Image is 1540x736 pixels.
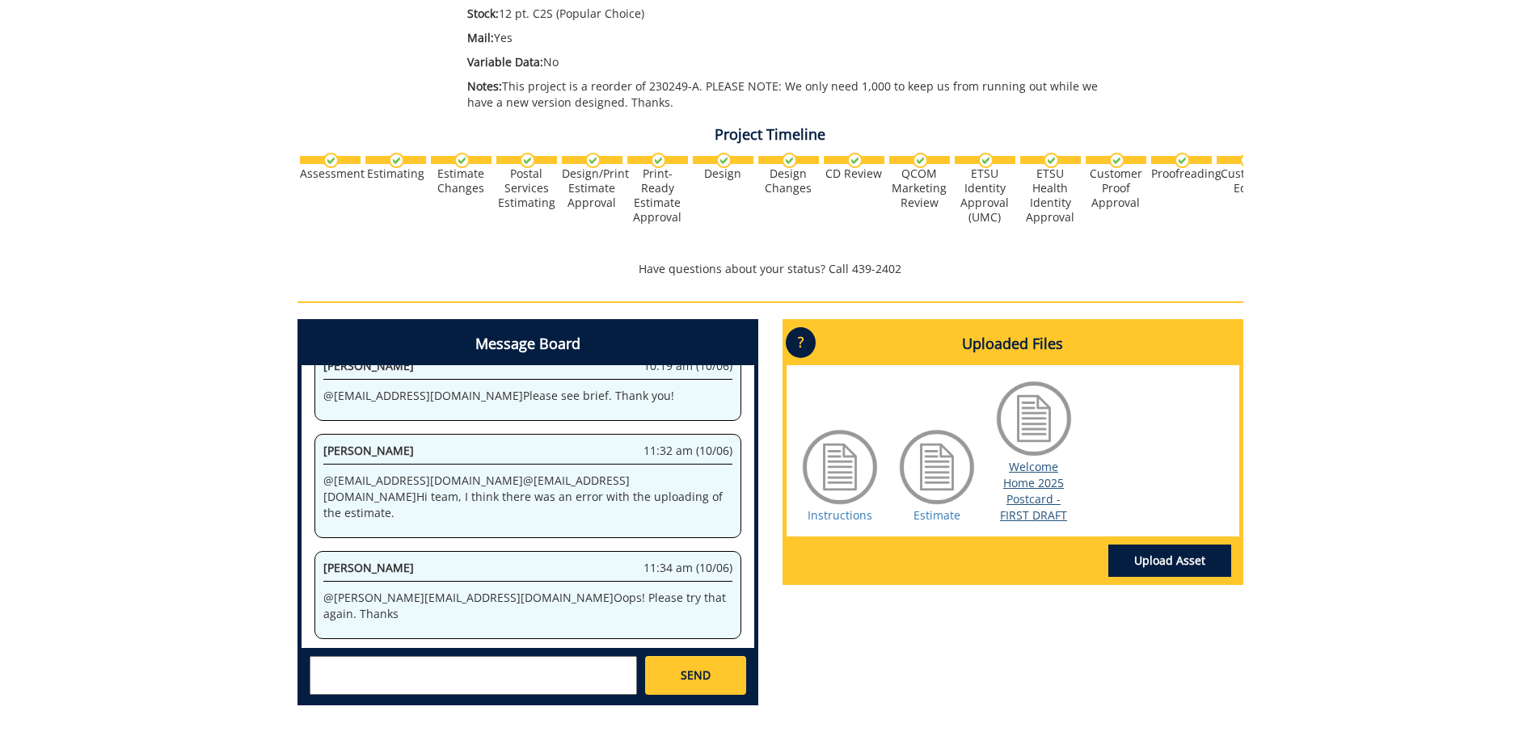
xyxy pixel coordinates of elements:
p: @ [PERSON_NAME][EMAIL_ADDRESS][DOMAIN_NAME] Oops! Please try that again. Thanks [323,590,732,622]
img: checkmark [716,153,732,168]
div: QCOM Marketing Review [889,166,950,210]
div: Customer Proof Approval [1086,166,1146,210]
img: checkmark [323,153,339,168]
img: checkmark [1109,153,1124,168]
div: Proofreading [1151,166,1212,181]
img: checkmark [1240,153,1255,168]
span: Stock: [467,6,499,21]
span: Variable Data: [467,54,543,69]
p: Have questions about your status? Call 439-2402 [297,261,1243,277]
p: @ [EMAIL_ADDRESS][DOMAIN_NAME] Please see brief. Thank you! [323,388,732,404]
div: Assessment [300,166,361,181]
a: Instructions [808,507,872,523]
div: Print-Ready Estimate Approval [627,166,688,225]
div: ETSU Health Identity Approval [1020,166,1081,225]
p: No [467,54,1100,70]
img: checkmark [1044,153,1059,168]
div: Design [693,166,753,181]
div: Design/Print Estimate Approval [562,166,622,210]
h4: Message Board [302,323,754,365]
img: checkmark [1175,153,1190,168]
p: 12 pt. C2S (Popular Choice) [467,6,1100,22]
span: [PERSON_NAME] [323,560,414,575]
span: 10:19 am (10/06) [643,358,732,374]
div: CD Review [824,166,884,181]
img: checkmark [389,153,404,168]
a: Upload Asset [1108,545,1231,577]
img: checkmark [782,153,797,168]
div: ETSU Identity Approval (UMC) [955,166,1015,225]
span: Mail: [467,30,494,45]
div: Postal Services Estimating [496,166,557,210]
img: checkmark [520,153,535,168]
a: Estimate [913,507,960,523]
p: Yes [467,30,1100,46]
img: checkmark [651,153,666,168]
span: 11:32 am (10/06) [643,443,732,459]
span: [PERSON_NAME] [323,443,414,458]
div: Estimate Changes [431,166,492,196]
textarea: messageToSend [310,656,637,695]
div: Customer Edits [1217,166,1277,196]
img: checkmark [847,153,863,168]
h4: Project Timeline [297,127,1243,143]
a: SEND [645,656,745,695]
span: Notes: [467,78,502,94]
p: ? [786,327,816,358]
img: checkmark [454,153,470,168]
p: This project is a reorder of 230249-A. PLEASE NOTE: We only need 1,000 to keep us from running ou... [467,78,1100,111]
span: SEND [681,667,711,683]
span: 11:34 am (10/06) [643,560,732,576]
div: Design Changes [758,166,819,196]
p: @ [EMAIL_ADDRESS][DOMAIN_NAME] @ [EMAIL_ADDRESS][DOMAIN_NAME] Hi team, I think there was an error... [323,473,732,521]
a: Welcome Home 2025 Postcard - FIRST DRAFT [1000,459,1067,523]
div: Estimating [365,166,426,181]
img: checkmark [913,153,928,168]
h4: Uploaded Files [787,323,1239,365]
img: checkmark [978,153,994,168]
span: [PERSON_NAME] [323,358,414,373]
img: checkmark [585,153,601,168]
